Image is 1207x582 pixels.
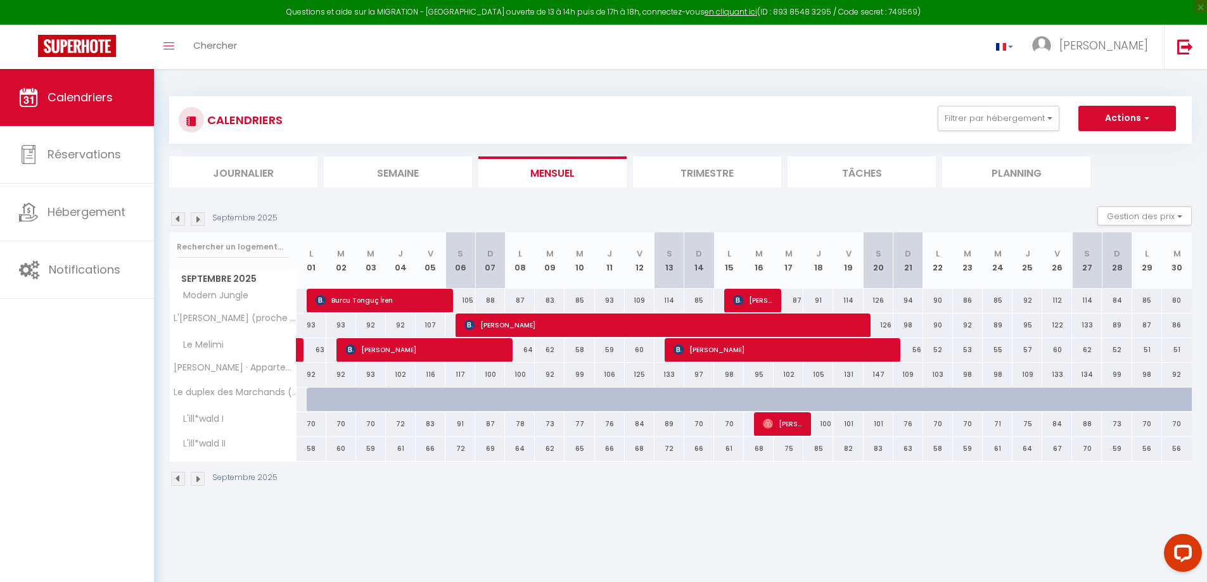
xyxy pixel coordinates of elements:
div: 70 [684,412,714,436]
span: [PERSON_NAME] [763,412,803,436]
div: 92 [297,363,326,386]
div: 88 [475,289,505,312]
div: 70 [923,412,953,436]
div: 51 [1162,338,1192,362]
abbr: S [1084,248,1090,260]
th: 14 [684,232,714,289]
span: [PERSON_NAME] · Appartement centre ville [GEOGRAPHIC_DATA] ( [GEOGRAPHIC_DATA][PERSON_NAME] ) [172,363,298,372]
abbr: L [936,248,940,260]
div: 53 [953,338,983,362]
div: 92 [1162,363,1192,386]
div: 59 [1102,437,1132,460]
div: 102 [774,363,803,386]
span: Notifications [49,262,120,277]
div: 99 [565,363,594,386]
th: 01 [297,232,326,289]
th: 11 [595,232,625,289]
th: 07 [475,232,505,289]
div: 95 [744,363,774,386]
div: 56 [1132,437,1162,460]
div: 66 [595,437,625,460]
input: Rechercher un logement... [177,236,289,258]
span: Le Melimi [172,338,227,352]
div: 52 [1102,338,1132,362]
div: 98 [893,313,923,337]
div: 69 [475,437,505,460]
a: en cliquant ici [705,6,757,17]
div: 97 [684,363,714,386]
div: 87 [505,289,535,312]
div: 89 [1102,313,1132,337]
div: 60 [1042,338,1072,362]
span: Chercher [193,39,237,52]
div: 70 [356,412,386,436]
div: 114 [1072,289,1102,312]
div: 122 [1042,313,1072,337]
div: 72 [445,437,475,460]
div: 114 [655,289,684,312]
div: 61 [983,437,1012,460]
abbr: V [428,248,433,260]
div: 60 [625,338,655,362]
abbr: D [1114,248,1120,260]
div: 76 [893,412,923,436]
span: [PERSON_NAME] [733,288,773,312]
div: 66 [416,437,445,460]
div: 89 [983,313,1012,337]
abbr: D [487,248,494,260]
abbr: M [755,248,763,260]
div: 93 [595,289,625,312]
div: 88 [1072,412,1102,436]
abbr: M [546,248,554,260]
span: [PERSON_NAME] [464,313,862,337]
abbr: M [994,248,1002,260]
th: 05 [416,232,445,289]
div: 64 [505,338,535,362]
div: 60 [326,437,356,460]
span: Calendriers [48,89,113,105]
div: 58 [297,437,326,460]
abbr: M [1173,248,1181,260]
span: [PERSON_NAME] [1059,37,1148,53]
th: 25 [1012,232,1042,289]
div: 64 [505,437,535,460]
a: ... [PERSON_NAME] [1023,25,1164,69]
img: Super Booking [38,35,116,57]
div: 73 [535,412,565,436]
a: Chercher [184,25,246,69]
span: Le duplex des Marchands ( centre Sélestat ) [172,388,298,397]
abbr: L [518,248,522,260]
div: 83 [535,289,565,312]
div: 133 [1042,363,1072,386]
abbr: V [1054,248,1060,260]
div: 75 [1012,412,1042,436]
span: Réservations [48,146,121,162]
div: 126 [864,289,893,312]
div: 93 [297,313,326,337]
span: Hébergement [48,204,125,220]
abbr: L [727,248,731,260]
div: 103 [923,363,953,386]
button: Gestion des prix [1097,206,1192,225]
div: 101 [833,412,863,436]
th: 12 [625,232,655,289]
li: Planning [942,156,1090,187]
h3: CALENDRIERS [204,106,283,134]
button: Actions [1078,106,1176,131]
abbr: M [785,248,793,260]
abbr: M [576,248,584,260]
div: 105 [445,289,475,312]
span: L'[PERSON_NAME] (proche [PERSON_NAME]) [172,313,298,323]
div: 100 [803,412,833,436]
div: 95 [1012,313,1042,337]
div: 98 [953,363,983,386]
abbr: D [696,248,702,260]
th: 19 [833,232,863,289]
div: 86 [953,289,983,312]
p: Septembre 2025 [212,472,278,484]
div: 77 [565,412,594,436]
div: 84 [1102,289,1132,312]
th: 27 [1072,232,1102,289]
div: 92 [953,313,983,337]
